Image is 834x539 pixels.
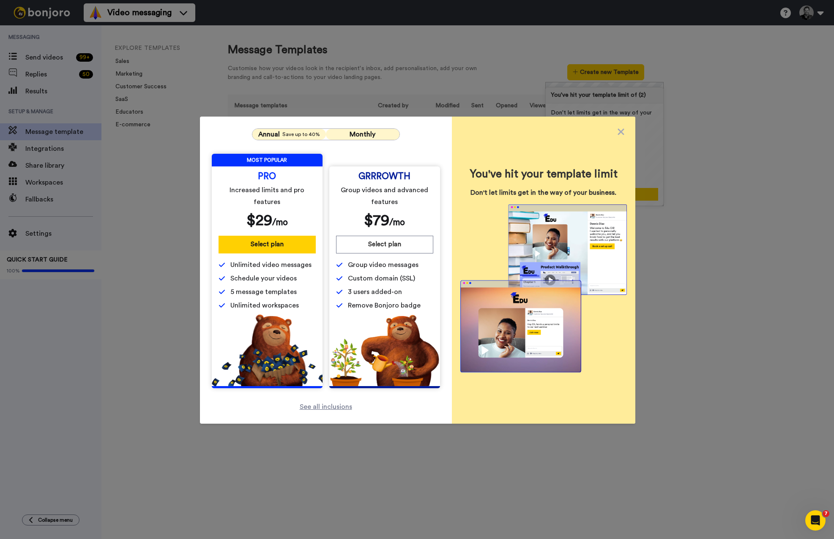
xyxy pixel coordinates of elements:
span: Annual [258,129,280,139]
button: Monthly [326,129,399,140]
span: Unlimited workspaces [230,300,299,310]
span: Schedule your videos [230,273,297,283]
span: You've hit your template limit [460,167,627,181]
span: 5 message templates [230,287,297,297]
span: Custom domain (SSL) [348,273,415,283]
span: $ 79 [364,213,389,228]
button: Select plan [219,236,316,253]
span: /mo [272,218,288,227]
span: MOST POPULAR [212,154,323,166]
span: Save up to 40% [282,131,320,138]
span: Unlimited video messages [230,260,312,270]
span: 7 [823,510,829,517]
img: b5b10b7112978f982230d1107d8aada4.png [212,314,323,386]
span: Group video messages [348,260,418,270]
span: Increased limits and pro features [220,184,314,208]
span: GRRROWTH [358,173,410,180]
span: Group videos and advanced features [337,184,432,208]
span: /mo [389,218,405,227]
button: AnnualSave up to 40% [252,129,326,140]
span: Remove Bonjoro badge [348,300,421,310]
a: See all inclusions [300,402,352,412]
span: $ 29 [246,213,272,228]
span: 3 users added-on [348,287,402,297]
button: Select plan [336,236,433,253]
span: PRO [258,173,276,180]
iframe: Intercom live chat [805,510,826,531]
span: Don't let limits get in the way of your business. [460,188,627,198]
img: You've hit your template limit [460,204,627,372]
span: See all inclusions [300,403,352,410]
span: Monthly [350,131,375,138]
img: edd2fd70e3428fe950fd299a7ba1283f.png [329,314,440,386]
